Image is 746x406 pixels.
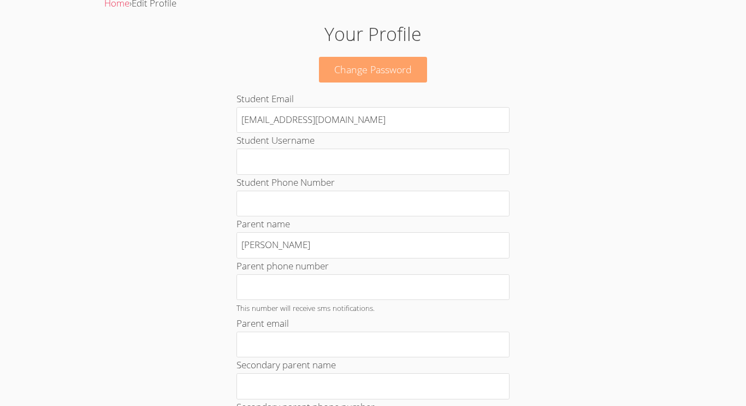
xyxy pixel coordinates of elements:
small: This number will receive sms notifications. [236,303,375,313]
label: Parent name [236,217,290,230]
label: Student Email [236,92,294,105]
h1: Your Profile [171,20,575,48]
a: Change Password [319,57,427,83]
label: Student Phone Number [236,176,335,189]
label: Student Username [236,134,315,146]
label: Secondary parent name [236,358,336,371]
label: Parent phone number [236,260,329,272]
label: Parent email [236,317,289,329]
